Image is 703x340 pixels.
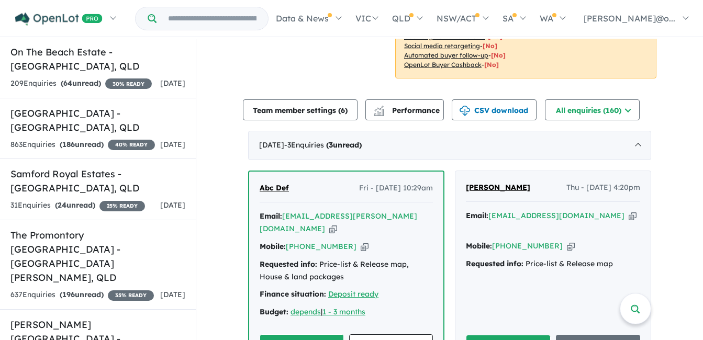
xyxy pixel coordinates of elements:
span: Abc Def [260,183,289,192]
div: 31 Enquir ies [10,199,145,212]
div: | [260,306,433,319]
span: [No] [483,42,497,50]
a: [EMAIL_ADDRESS][DOMAIN_NAME] [488,211,624,220]
span: [PERSON_NAME]@o... [584,13,675,24]
strong: Budget: [260,307,288,316]
img: download icon [460,106,470,116]
span: Fri - [DATE] 10:29am [359,182,433,195]
div: Price-list & Release map, House & land packages [260,258,433,284]
button: Copy [329,223,337,234]
span: [DATE] [160,78,185,88]
img: line-chart.svg [374,106,384,111]
strong: Mobile: [466,241,492,251]
div: 863 Enquir ies [10,139,155,151]
u: Social media retargeting [404,42,480,50]
input: Try estate name, suburb, builder or developer [159,7,266,30]
span: [No] [491,51,506,59]
strong: ( unread) [60,290,104,299]
h5: The Promontory [GEOGRAPHIC_DATA] - [GEOGRAPHIC_DATA][PERSON_NAME] , QLD [10,228,185,285]
h5: [GEOGRAPHIC_DATA] - [GEOGRAPHIC_DATA] , QLD [10,106,185,134]
span: [PERSON_NAME] [466,183,530,192]
a: Deposit ready [328,289,378,299]
button: Copy [567,241,575,252]
span: 196 [62,290,75,299]
span: 186 [62,140,75,149]
h5: On The Beach Estate - [GEOGRAPHIC_DATA] , QLD [10,45,185,73]
span: 64 [63,78,72,88]
span: Performance [375,106,440,115]
a: [PHONE_NUMBER] [492,241,563,251]
div: Price-list & Release map [466,258,640,270]
u: Automated buyer follow-up [404,51,488,59]
button: CSV download [452,99,537,120]
span: 40 % READY [108,140,155,150]
a: [EMAIL_ADDRESS][PERSON_NAME][DOMAIN_NAME] [260,211,417,233]
u: OpenLot Buyer Cashback [404,61,482,69]
h5: Samford Royal Estates - [GEOGRAPHIC_DATA] , QLD [10,167,185,195]
strong: Mobile: [260,242,286,251]
span: Thu - [DATE] 4:20pm [566,182,640,194]
strong: Email: [466,211,488,220]
span: 30 % READY [105,78,152,89]
div: 637 Enquir ies [10,289,154,301]
strong: Email: [260,211,282,221]
a: depends [291,307,321,316]
span: [DATE] [160,140,185,149]
span: 35 % READY [108,290,154,301]
a: 1 - 3 months [322,307,365,316]
button: Performance [365,99,444,120]
a: [PERSON_NAME] [466,182,530,194]
span: 25 % READY [99,201,145,211]
strong: Requested info: [466,259,523,268]
button: Copy [361,241,369,252]
a: [PHONE_NUMBER] [286,242,356,251]
div: 209 Enquir ies [10,77,152,90]
u: Geo-targeted email & SMS [404,32,485,40]
span: 6 [341,106,345,115]
img: bar-chart.svg [374,109,384,116]
strong: Requested info: [260,259,317,269]
span: 24 [58,200,66,210]
strong: ( unread) [55,200,95,210]
strong: ( unread) [60,140,104,149]
button: Copy [629,210,637,221]
strong: Finance situation: [260,289,326,299]
span: [No] [488,32,503,40]
span: [DATE] [160,200,185,210]
span: [No] [484,61,499,69]
a: Abc Def [260,182,289,195]
button: Team member settings (6) [243,99,358,120]
button: All enquiries (160) [545,99,640,120]
span: 3 [329,140,333,150]
div: [DATE] [248,131,651,160]
strong: ( unread) [326,140,362,150]
span: [DATE] [160,290,185,299]
strong: ( unread) [61,78,101,88]
span: - 3 Enquir ies [284,140,362,150]
img: Openlot PRO Logo White [15,13,103,26]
